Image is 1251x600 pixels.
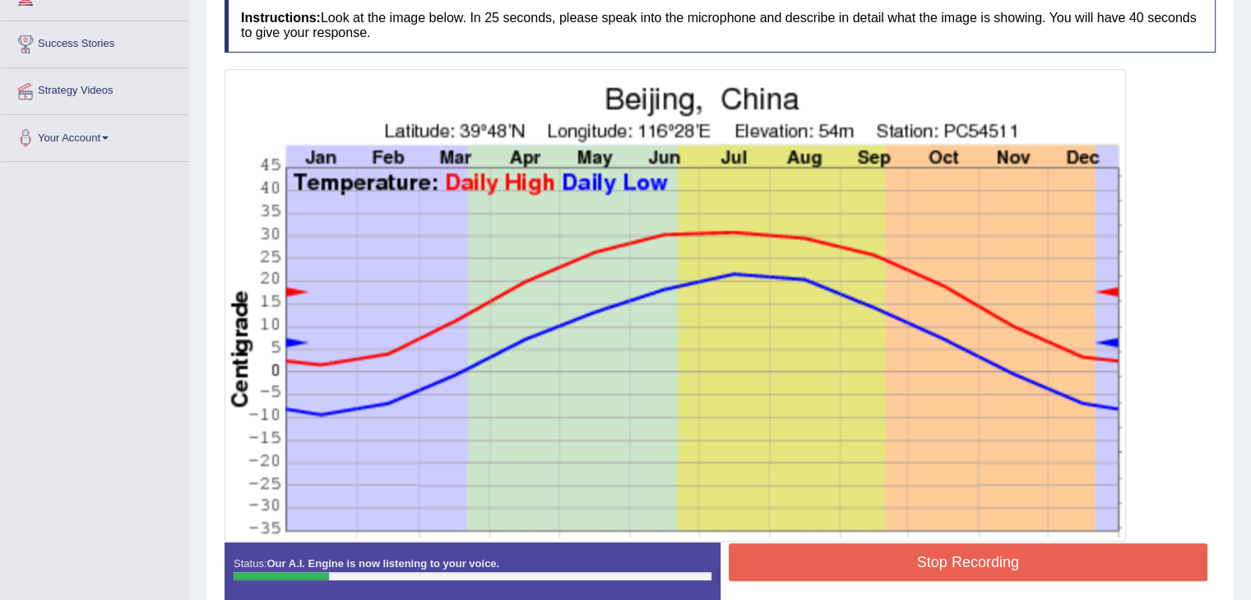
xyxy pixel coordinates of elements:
button: Stop Recording [729,543,1208,581]
a: Your Account [1,115,188,156]
a: Success Stories [1,21,188,62]
strong: Our A.I. Engine is now listening to your voice. [266,557,499,570]
a: Strategy Videos [1,68,188,109]
div: Status: [225,542,720,600]
b: Instructions: [241,11,321,25]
